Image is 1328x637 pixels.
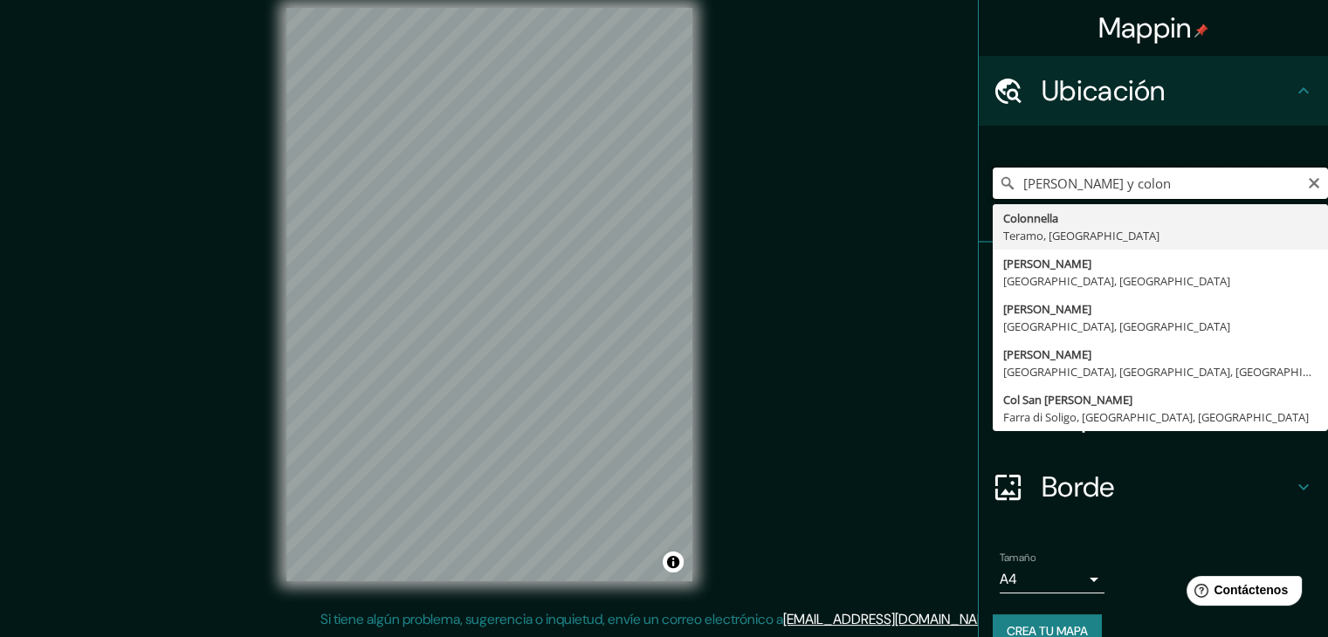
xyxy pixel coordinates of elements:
font: [PERSON_NAME] [1003,301,1091,317]
font: [GEOGRAPHIC_DATA], [GEOGRAPHIC_DATA] [1003,318,1230,334]
div: Borde [979,452,1328,522]
font: Teramo, [GEOGRAPHIC_DATA] [1003,228,1159,243]
div: Ubicación [979,56,1328,126]
canvas: Mapa [286,8,692,581]
div: A4 [1000,565,1104,593]
font: Ubicación [1042,72,1166,109]
font: A4 [1000,570,1017,588]
font: Colonnella [1003,210,1058,226]
font: Col San [PERSON_NAME] [1003,392,1132,408]
img: pin-icon.png [1194,24,1208,38]
div: Estilo [979,312,1328,382]
input: Elige tu ciudad o zona [993,168,1328,199]
font: [PERSON_NAME] [1003,346,1091,362]
font: Tamaño [1000,551,1036,565]
button: Claro [1307,174,1321,190]
a: [EMAIL_ADDRESS][DOMAIN_NAME] [783,610,999,628]
div: Patas [979,243,1328,312]
iframe: Lanzador de widgets de ayuda [1173,569,1309,618]
font: Si tiene algún problema, sugerencia o inquietud, envíe un correo electrónico a [320,610,783,628]
div: Disposición [979,382,1328,452]
button: Activar o desactivar atribución [663,551,684,572]
font: Farra di Soligo, [GEOGRAPHIC_DATA], [GEOGRAPHIC_DATA] [1003,409,1309,425]
font: [PERSON_NAME] [1003,256,1091,271]
font: Mappin [1098,10,1192,46]
font: [GEOGRAPHIC_DATA], [GEOGRAPHIC_DATA] [1003,273,1230,289]
font: Borde [1042,469,1115,505]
